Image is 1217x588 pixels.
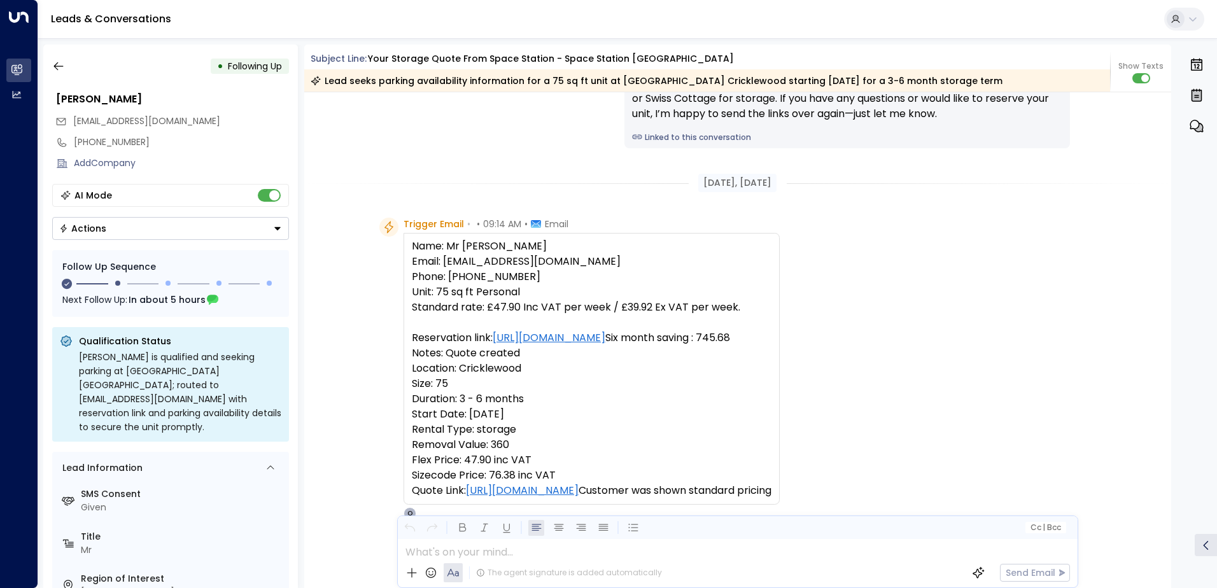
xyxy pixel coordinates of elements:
[74,157,289,170] div: AddCompany
[632,76,1062,122] div: Hi [PERSON_NAME], just checking in to see if you’re still considering [PERSON_NAME] or Swiss Cott...
[311,52,367,65] span: Subject Line:
[74,136,289,149] div: [PHONE_NUMBER]
[52,217,289,240] div: Button group with a nested menu
[59,223,106,234] div: Actions
[217,55,223,78] div: •
[467,218,470,230] span: •
[1043,523,1045,532] span: |
[524,218,528,230] span: •
[56,92,289,107] div: [PERSON_NAME]
[698,174,777,192] div: [DATE], [DATE]
[81,543,284,557] div: Mr
[51,11,171,26] a: Leads & Conversations
[493,330,605,346] a: [URL][DOMAIN_NAME]
[466,483,579,498] a: [URL][DOMAIN_NAME]
[404,218,464,230] span: Trigger Email
[81,501,284,514] div: Given
[62,293,279,307] div: Next Follow Up:
[483,218,521,230] span: 09:14 AM
[129,293,206,307] span: In about 5 hours
[79,350,281,434] div: [PERSON_NAME] is qualified and seeking parking at [GEOGRAPHIC_DATA] [GEOGRAPHIC_DATA]; routed to ...
[79,335,281,347] p: Qualification Status
[368,52,734,66] div: Your storage quote from Space Station - Space Station [GEOGRAPHIC_DATA]
[404,507,416,520] div: O
[81,487,284,501] label: SMS Consent
[402,520,418,536] button: Undo
[1025,522,1066,534] button: Cc|Bcc
[1030,523,1060,532] span: Cc Bcc
[1118,60,1164,72] span: Show Texts
[81,572,284,585] label: Region of Interest
[311,74,1002,87] div: Lead seeks parking availability information for a 75 sq ft unit at [GEOGRAPHIC_DATA] Cricklewood ...
[632,132,1062,143] a: Linked to this conversation
[52,217,289,240] button: Actions
[73,115,220,127] span: [EMAIL_ADDRESS][DOMAIN_NAME]
[476,567,662,578] div: The agent signature is added automatically
[74,189,112,202] div: AI Mode
[62,260,279,274] div: Follow Up Sequence
[424,520,440,536] button: Redo
[412,239,771,498] pre: Name: Mr [PERSON_NAME] Email: [EMAIL_ADDRESS][DOMAIN_NAME] Phone: [PHONE_NUMBER] Unit: 75 sq ft P...
[545,218,568,230] span: Email
[58,461,143,475] div: Lead Information
[477,218,480,230] span: •
[228,60,282,73] span: Following Up
[73,115,220,128] span: powellalex@hotmail.co.uk
[81,530,284,543] label: Title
